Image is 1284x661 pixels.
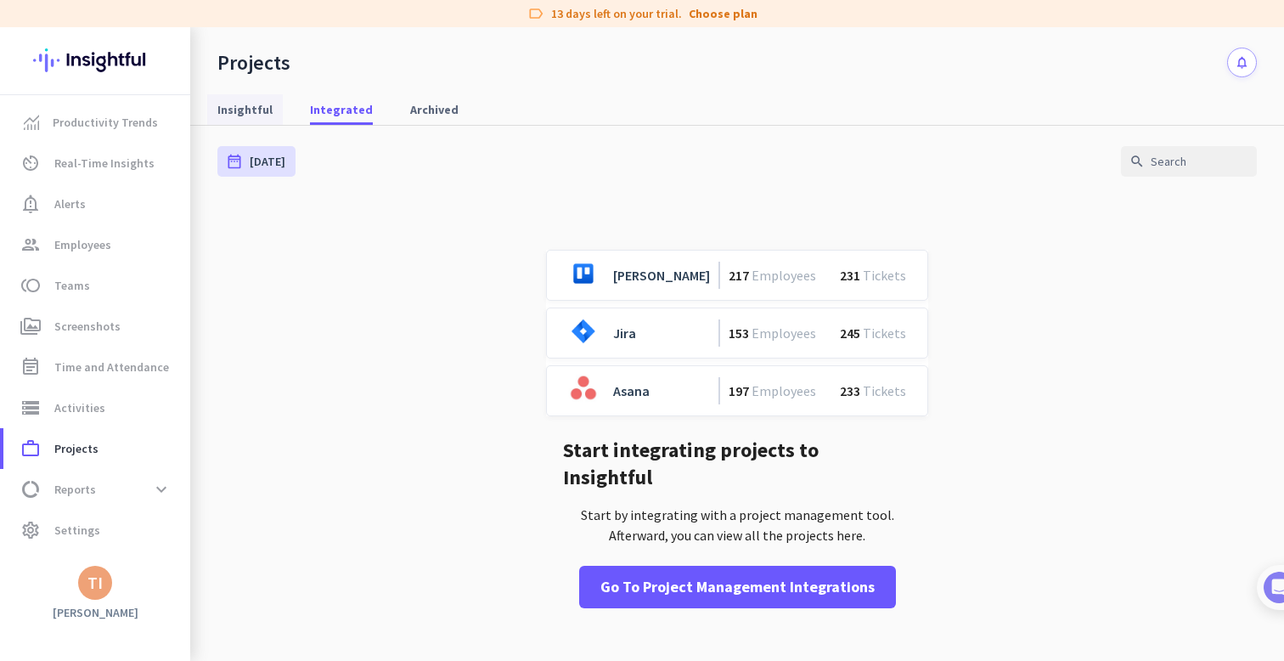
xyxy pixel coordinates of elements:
[613,325,636,342] span: Jira
[1235,55,1249,70] i: notifications
[613,267,710,284] span: [PERSON_NAME]
[3,224,190,265] a: groupEmployees
[54,275,90,296] span: Teams
[20,234,41,255] i: group
[226,153,243,170] i: date_range
[217,50,290,76] div: Projects
[3,347,190,387] a: event_noteTime and Attendance
[217,101,273,118] span: Insightful
[840,325,860,342] span: 245
[860,325,909,342] span: Tickets
[600,576,875,598] div: Go to Project Management Integrations
[689,5,757,22] a: Choose plan
[3,428,190,469] a: work_outlineProjects
[1129,154,1145,169] i: search
[729,382,749,399] span: 197
[310,101,373,118] span: Integrated
[579,566,896,608] button: Go to Project Management Integrations
[3,102,190,143] a: menu-itemProductivity Trends
[749,382,819,399] span: Employees
[20,194,41,214] i: notification_important
[563,369,604,410] img: Asana icon
[20,438,41,459] i: work_outline
[3,306,190,347] a: perm_mediaScreenshots
[53,112,158,133] span: Productivity Trends
[410,101,459,118] span: Archived
[20,398,41,418] i: storage
[146,474,177,505] button: expand_more
[563,253,604,294] img: Trello icon
[3,510,190,551] a: settingsSettings
[54,479,96,500] span: Reports
[54,520,100,540] span: Settings
[54,438,99,459] span: Projects
[20,153,41,173] i: av_timer
[563,437,911,491] h5: Start integrating projects to Insightful
[20,520,41,540] i: settings
[840,267,860,284] span: 231
[749,267,819,284] span: Employees
[33,27,157,93] img: Insightful logo
[3,265,190,306] a: tollTeams
[87,574,103,591] div: TI
[20,316,41,336] i: perm_media
[3,143,190,184] a: av_timerReal-Time Insights
[860,267,909,284] span: Tickets
[3,184,190,224] a: notification_importantAlerts
[20,479,41,500] i: data_usage
[54,357,169,377] span: Time and Attendance
[3,387,190,428] a: storageActivities
[563,311,604,352] img: Jira icon
[54,153,155,173] span: Real-Time Insights
[54,234,111,255] span: Employees
[613,382,650,399] span: Asana
[3,469,190,510] a: data_usageReportsexpand_more
[729,325,749,342] span: 153
[24,115,39,130] img: menu-item
[1227,48,1257,77] button: notifications
[860,382,909,399] span: Tickets
[250,153,285,170] span: [DATE]
[54,398,105,418] span: Activities
[563,505,911,545] p: Start by integrating with a project management tool. Afterward, you can view all the projects here.
[527,5,544,22] i: label
[840,382,860,399] span: 233
[20,357,41,377] i: event_note
[729,267,749,284] span: 217
[54,316,121,336] span: Screenshots
[749,325,819,342] span: Employees
[1121,146,1257,177] input: Search
[20,275,41,296] i: toll
[54,194,86,214] span: Alerts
